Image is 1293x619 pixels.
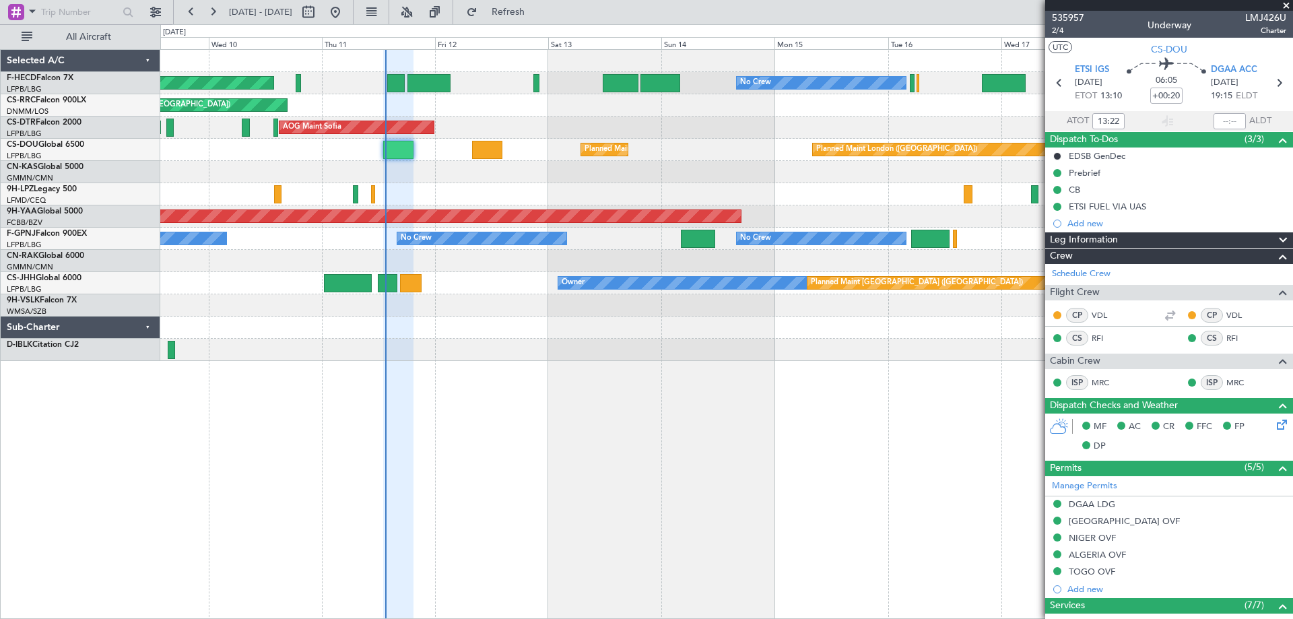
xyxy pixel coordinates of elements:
a: CS-DOUGlobal 6500 [7,141,84,149]
span: 13:10 [1100,90,1122,103]
span: (5/5) [1245,460,1264,474]
span: [DATE] - [DATE] [229,6,292,18]
span: Charter [1245,25,1286,36]
div: Sat 13 [548,37,661,49]
a: MRC [1092,377,1122,389]
div: No Crew [740,73,771,93]
div: DGAA LDG [1069,498,1115,510]
div: Add new [1067,218,1286,229]
div: TOGO OVF [1069,566,1115,577]
a: CS-RRCFalcon 900LX [7,96,86,104]
div: Planned Maint [GEOGRAPHIC_DATA] ([GEOGRAPHIC_DATA]) [585,139,797,160]
div: CS [1066,331,1088,346]
span: F-HECD [7,74,36,82]
div: AOG Maint Sofia [283,117,341,137]
span: CN-RAK [7,252,38,260]
a: WMSA/SZB [7,306,46,317]
a: MRC [1226,377,1257,389]
div: CS [1201,331,1223,346]
a: CN-RAKGlobal 6000 [7,252,84,260]
a: CS-JHHGlobal 6000 [7,274,81,282]
div: ETSI FUEL VIA UAS [1069,201,1146,212]
span: (3/3) [1245,132,1264,146]
span: 9H-VSLK [7,296,40,304]
a: GMMN/CMN [7,262,53,272]
div: ISP [1201,375,1223,390]
span: 06:05 [1156,74,1177,88]
span: ALDT [1249,115,1271,128]
div: Underway [1148,18,1191,32]
input: --:-- [1092,113,1125,129]
a: LFPB/LBG [7,129,42,139]
div: ALGERIA OVF [1069,549,1126,560]
a: 9H-VSLKFalcon 7X [7,296,77,304]
div: Prebrief [1069,167,1100,178]
div: Wed 10 [209,37,322,49]
span: FP [1234,420,1245,434]
span: ELDT [1236,90,1257,103]
a: CS-DTRFalcon 2000 [7,119,81,127]
span: [DATE] [1075,76,1102,90]
span: Cabin Crew [1050,354,1100,369]
span: (7/7) [1245,598,1264,612]
a: LFPB/LBG [7,240,42,250]
div: EDSB GenDec [1069,150,1125,162]
div: Planned Maint London ([GEOGRAPHIC_DATA]) [816,139,977,160]
span: Flight Crew [1050,285,1100,300]
a: VDL [1226,309,1257,321]
a: LFPB/LBG [7,151,42,161]
span: CS-RRC [7,96,36,104]
div: Tue 16 [888,37,1001,49]
div: No Crew [401,228,432,249]
a: RFI [1226,332,1257,344]
div: CB [1069,184,1080,195]
a: F-HECDFalcon 7X [7,74,73,82]
a: 9H-YAAGlobal 5000 [7,207,83,216]
div: Mon 15 [774,37,888,49]
a: LFMD/CEQ [7,195,46,205]
span: [DATE] [1211,76,1238,90]
span: LMJ426U [1245,11,1286,25]
span: Crew [1050,249,1073,264]
div: Planned Maint [GEOGRAPHIC_DATA] ([GEOGRAPHIC_DATA]) [811,273,1023,293]
span: Refresh [480,7,537,17]
span: Permits [1050,461,1082,476]
div: CP [1066,308,1088,323]
span: CR [1163,420,1174,434]
a: 9H-LPZLegacy 500 [7,185,77,193]
button: Refresh [460,1,541,23]
div: NIGER OVF [1069,532,1116,544]
a: RFI [1092,332,1122,344]
span: CS-DOU [1151,42,1187,57]
span: 535957 [1052,11,1084,25]
span: 9H-LPZ [7,185,34,193]
a: FCBB/BZV [7,218,42,228]
div: CP [1201,308,1223,323]
a: F-GPNJFalcon 900EX [7,230,87,238]
span: FFC [1197,420,1212,434]
button: All Aircraft [15,26,146,48]
a: LFPB/LBG [7,284,42,294]
span: DGAA ACC [1211,63,1257,77]
div: Fri 12 [435,37,548,49]
div: No Crew [740,228,771,249]
a: CN-KASGlobal 5000 [7,163,84,171]
button: UTC [1049,41,1072,53]
div: Owner [562,273,585,293]
a: GMMN/CMN [7,173,53,183]
span: ETOT [1075,90,1097,103]
div: [DATE] [163,27,186,38]
span: D-IBLK [7,341,32,349]
a: D-IBLKCitation CJ2 [7,341,79,349]
span: All Aircraft [35,32,142,42]
span: Dispatch To-Dos [1050,132,1118,148]
span: 9H-YAA [7,207,37,216]
span: F-GPNJ [7,230,36,238]
span: ETSI IGS [1075,63,1109,77]
span: CS-DTR [7,119,36,127]
span: MF [1094,420,1106,434]
a: LFPB/LBG [7,84,42,94]
div: Add new [1067,583,1286,595]
span: Services [1050,598,1085,614]
span: ATOT [1067,115,1089,128]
